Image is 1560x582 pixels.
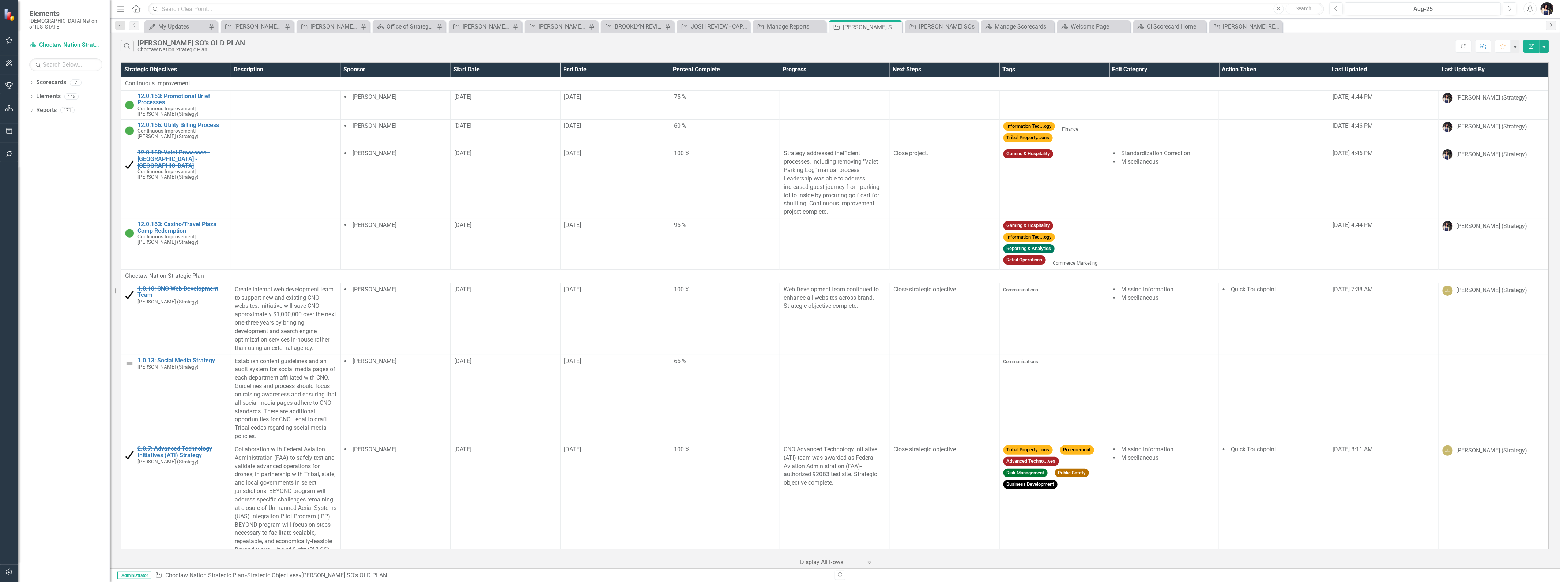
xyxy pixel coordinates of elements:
[1286,4,1322,14] button: Search
[919,22,976,31] div: [PERSON_NAME] SOs
[1443,149,1453,160] img: Layla Freeman
[353,221,396,228] span: [PERSON_NAME]
[454,221,471,228] span: [DATE]
[1457,447,1527,455] div: [PERSON_NAME] (Strategy)
[341,147,451,219] td: Double-Click to Edit
[137,357,227,364] a: 1.0.13: Social Media Strategy
[231,219,340,270] td: Double-Click to Edit
[674,93,776,101] div: 75 %
[137,234,195,239] span: Continuous Improvement
[454,150,471,157] span: [DATE]
[1003,244,1055,253] span: Reporting & Analytics
[195,105,196,111] span: |
[125,272,204,279] span: Choctaw Nation Strategic Plan
[125,101,134,109] img: CI Action Plan Approved/In Progress
[1231,286,1276,293] span: Quick Touchpoint
[564,358,581,365] span: [DATE]
[1121,158,1158,165] span: Miscellaneous
[298,22,359,31] a: [PERSON_NAME]'s Team's SOs FY20-FY25
[1443,93,1453,103] img: Layla Freeman
[137,128,227,139] small: [PERSON_NAME] (Strategy)
[560,90,670,119] td: Double-Click to Edit
[983,22,1052,31] a: Manage Scorecards
[560,355,670,443] td: Double-Click to Edit
[907,22,976,31] a: [PERSON_NAME] SOs
[1003,233,1055,242] span: Information Tec...ogy
[894,445,996,454] p: Close strategic objective.
[890,147,999,219] td: Double-Click to Edit
[1003,359,1039,364] span: Communications
[29,58,102,71] input: Search Below...
[310,22,359,31] div: [PERSON_NAME]'s Team's SOs FY20-FY25
[890,355,999,443] td: Double-Click to Edit
[1457,222,1527,231] div: [PERSON_NAME] (Strategy)
[1219,90,1329,119] td: Double-Click to Edit
[1457,286,1527,295] div: [PERSON_NAME] (Strategy)
[353,446,396,453] span: [PERSON_NAME]
[454,122,471,129] span: [DATE]
[1109,119,1219,147] td: Double-Click to Edit
[1443,286,1453,296] div: JL
[29,18,102,30] small: [DEMOGRAPHIC_DATA] Nation of [US_STATE]
[1121,294,1158,301] span: Miscellaneous
[560,147,670,219] td: Double-Click to Edit
[1003,255,1046,265] span: Retail Operations
[148,3,1324,15] input: Search ClearPoint...
[1003,133,1053,142] span: Tribal Property...ons
[121,147,231,219] td: Double-Click to Edit Right Click for Context Menu
[387,22,435,31] div: Office of Strategy Continuous Improvement Initiatives
[451,119,560,147] td: Double-Click to Edit
[137,169,227,180] small: [PERSON_NAME] (Strategy)
[222,22,283,31] a: [PERSON_NAME]'s Team's Action Plans
[125,451,134,459] img: Completed
[691,22,748,31] div: JOSH REVIEW - CAPITAL
[1443,122,1453,132] img: Layla Freeman
[1333,149,1435,158] div: [DATE] 4:46 PM
[155,571,829,580] div: » »
[560,283,670,355] td: Double-Click to Edit
[890,90,999,119] td: Double-Click to Edit
[1071,22,1128,31] div: Welcome Page
[454,446,471,453] span: [DATE]
[137,286,227,298] a: 1.0.10: CNO Web Development Team
[1003,122,1055,131] span: Information Tec...ogy
[560,119,670,147] td: Double-Click to Edit
[341,355,451,443] td: Double-Click to Edit
[670,90,780,119] td: Double-Click to Edit
[353,358,396,365] span: [PERSON_NAME]
[1147,22,1205,31] div: CI Scorecard Home
[1003,287,1039,292] span: Communications
[374,22,435,31] a: Office of Strategy Continuous Improvement Initiatives
[1109,147,1219,219] td: Double-Click to Edit
[1345,2,1501,15] button: Aug-25
[1219,219,1329,270] td: Double-Click to Edit
[999,219,1109,270] td: Double-Click to Edit
[1121,446,1173,453] span: Missing Information
[670,119,780,147] td: Double-Click to Edit
[235,286,337,352] p: Create internal web development team to support new and existing CNO websites. Initiative will sa...
[165,572,244,579] a: Choctaw Nation Strategic Plan
[454,93,471,100] span: [DATE]
[137,221,227,234] a: 12.0.163: Casino/Travel Plaza Comp Redemption
[231,283,340,355] td: Double-Click to Edit
[564,286,581,293] span: [DATE]
[341,119,451,147] td: Double-Click to Edit
[603,22,663,31] a: BROOKLYN REVIEW
[137,128,195,134] span: Continuous Improvement
[125,80,190,87] span: Continuous Improvement
[1223,22,1281,31] div: [PERSON_NAME] REVIEW - SOs
[539,22,587,31] div: [PERSON_NAME] REVIEW
[1333,93,1435,101] div: [DATE] 4:44 PM
[1109,219,1219,270] td: Double-Click to Edit
[1003,221,1053,230] span: Gaming & Hospitality
[231,147,340,219] td: Double-Click to Edit
[1333,445,1435,454] div: [DATE] 8:11 AM
[1109,283,1219,355] td: Double-Click to Edit
[125,359,134,368] img: Not Defined
[890,119,999,147] td: Double-Click to Edit
[451,147,560,219] td: Double-Click to Edit
[60,107,75,113] div: 171
[780,147,890,219] td: Double-Click to Edit
[890,283,999,355] td: Double-Click to Edit
[195,168,196,174] span: |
